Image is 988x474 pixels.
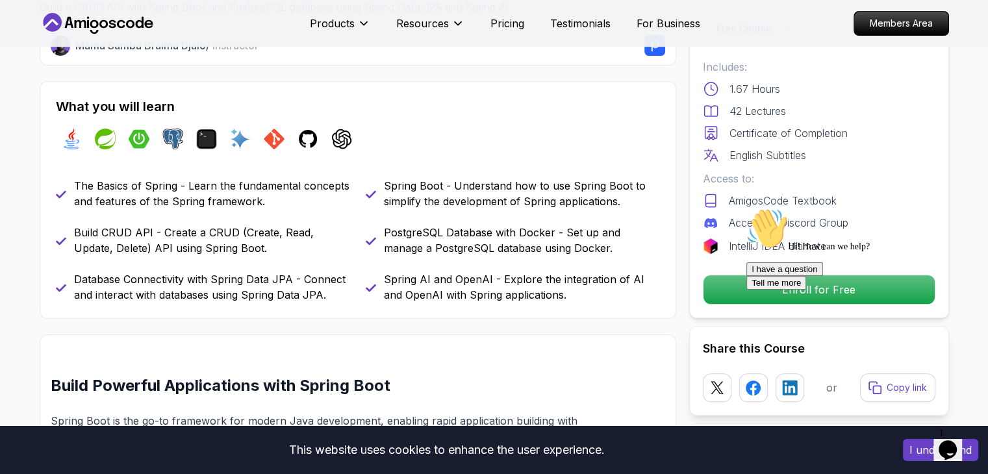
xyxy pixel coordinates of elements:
a: Members Area [854,11,949,36]
span: Hi! How can we help? [5,39,129,49]
img: terminal logo [196,129,217,149]
p: Includes: [703,59,935,75]
p: Spring Boot - Understand how to use Spring Boot to simplify the development of Spring applications. [384,178,660,209]
img: jetbrains logo [703,238,718,254]
p: The Basics of Spring - Learn the fundamental concepts and features of the Spring framework. [74,178,350,209]
h2: Share this Course [703,340,935,358]
button: Accept cookies [903,439,978,461]
img: spring-boot logo [129,129,149,149]
img: spring logo [95,129,116,149]
p: Products [310,16,355,31]
p: Resources [396,16,449,31]
img: ai logo [230,129,251,149]
p: PostgreSQL Database with Docker - Set up and manage a PostgreSQL database using Docker. [384,225,660,256]
p: 42 Lectures [729,103,786,119]
p: Database Connectivity with Spring Data JPA - Connect and interact with databases using Spring Dat... [74,271,350,303]
iframe: chat widget [933,422,975,461]
img: :wave: [5,5,47,47]
p: Build CRUD API - Create a CRUD (Create, Read, Update, Delete) API using Spring Boot. [74,225,350,256]
p: Enroll for Free [703,275,935,304]
button: Tell me more [5,73,65,87]
img: chatgpt logo [331,129,352,149]
p: Members Area [854,12,948,35]
button: I have a question [5,60,82,73]
p: Spring AI and OpenAI - Explore the integration of AI and OpenAI with Spring applications. [384,271,660,303]
img: java logo [61,129,82,149]
p: Certificate of Completion [729,125,848,141]
p: Access to Discord Group [729,215,848,231]
img: postgres logo [162,129,183,149]
h2: What you will learn [56,97,660,116]
p: 1.67 Hours [729,81,780,97]
a: Pricing [490,16,524,31]
a: For Business [637,16,700,31]
div: 👋Hi! How can we help?I have a questionTell me more [5,5,239,87]
a: Testimonials [550,16,611,31]
p: IntelliJ IDEA Ultimate [729,238,826,254]
p: AmigosCode Textbook [729,193,837,208]
iframe: chat widget [741,203,975,416]
img: github logo [298,129,318,149]
button: Enroll for Free [703,275,935,305]
h2: Build Powerful Applications with Spring Boot [51,375,603,396]
p: Access to: [703,171,935,186]
img: git logo [264,129,285,149]
button: Products [310,16,370,42]
div: This website uses cookies to enhance the user experience. [10,436,883,464]
button: Resources [396,16,464,42]
p: Spring Boot is the go-to framework for modern Java development, enabling rapid application buildi... [51,412,603,466]
p: English Subtitles [729,147,806,163]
